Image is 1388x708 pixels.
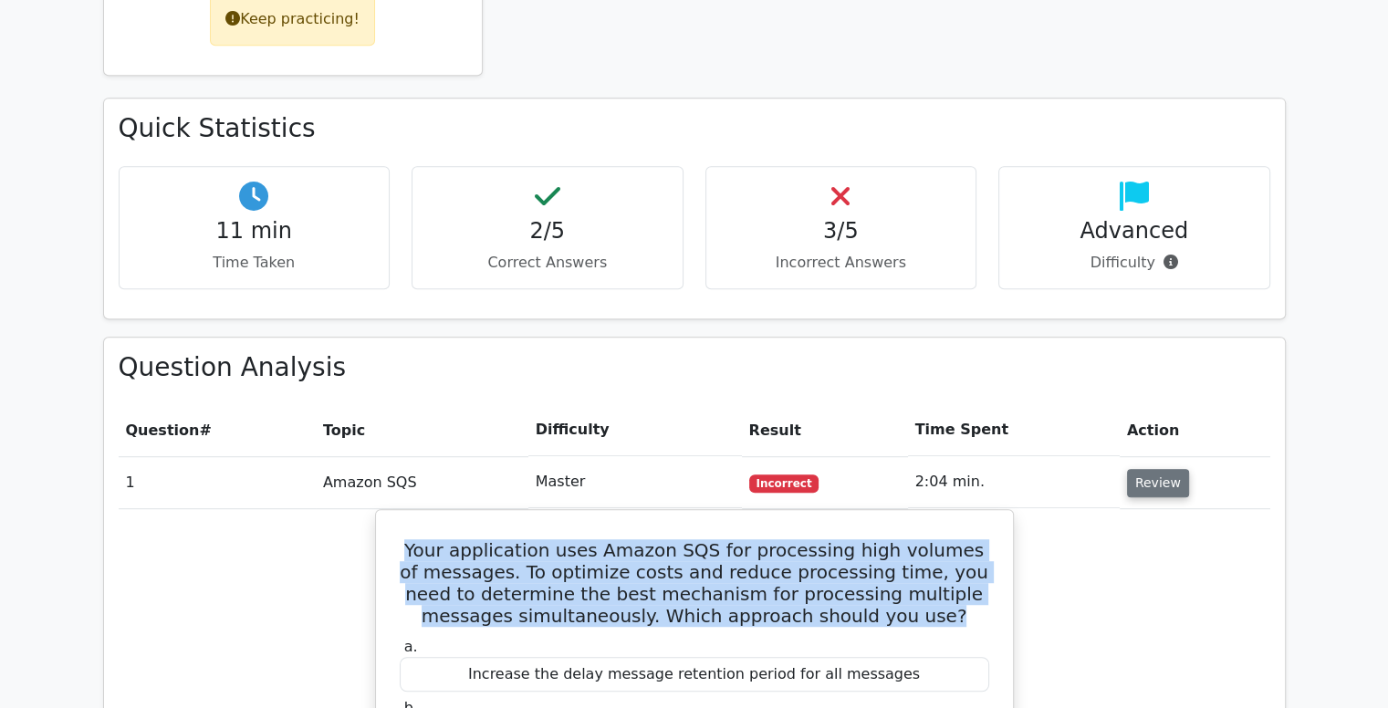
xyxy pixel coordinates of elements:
p: Correct Answers [427,252,668,274]
div: Increase the delay message retention period for all messages [400,657,989,692]
td: 1 [119,456,316,508]
h4: Advanced [1014,218,1255,245]
th: # [119,404,316,456]
h4: 3/5 [721,218,962,245]
p: Incorrect Answers [721,252,962,274]
td: Amazon SQS [316,456,528,508]
span: Question [126,422,200,439]
h3: Question Analysis [119,352,1270,383]
th: Topic [316,404,528,456]
th: Result [742,404,908,456]
h3: Quick Statistics [119,113,1270,144]
td: Master [528,456,742,508]
th: Time Spent [908,404,1120,456]
p: Difficulty [1014,252,1255,274]
h4: 11 min [134,218,375,245]
th: Difficulty [528,404,742,456]
th: Action [1120,404,1270,456]
h5: Your application uses Amazon SQS for processing high volumes of messages. To optimize costs and r... [398,539,991,627]
span: Incorrect [749,474,819,493]
td: 2:04 min. [908,456,1120,508]
span: a. [404,638,418,655]
p: Time Taken [134,252,375,274]
h4: 2/5 [427,218,668,245]
button: Review [1127,469,1189,497]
